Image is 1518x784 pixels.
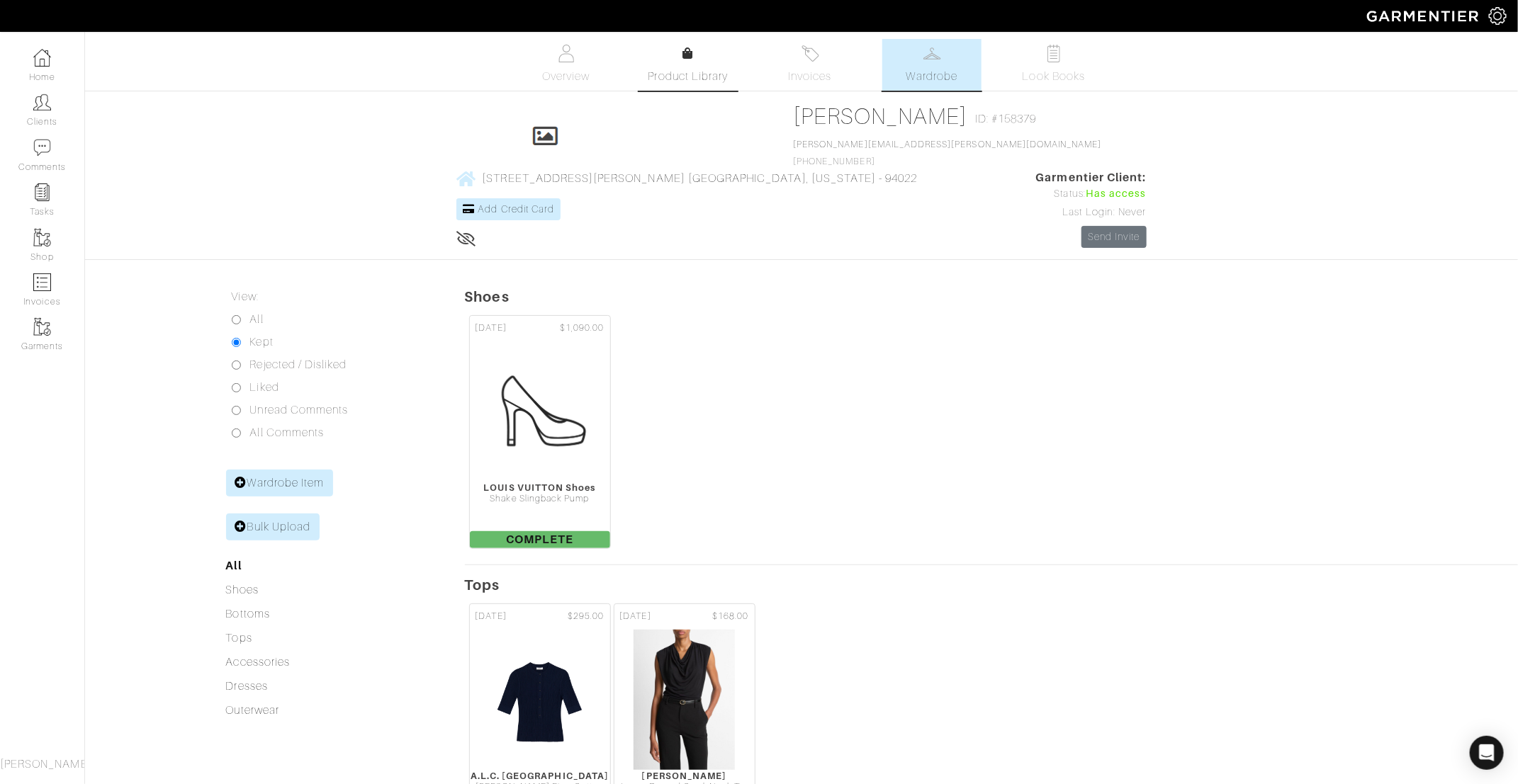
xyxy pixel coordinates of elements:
[226,559,242,572] a: All
[906,68,957,85] span: Wardrobe
[542,68,590,85] span: Overview
[470,482,610,493] div: LOUIS VUITTON Shoes
[250,356,347,373] label: Rejected / Disliked
[560,322,604,335] span: $1,090.00
[558,45,575,62] img: basicinfo-40fd8af6dae0f16599ec9e87c0ef1c0a1fdea2edbe929e3d69a839185d80c458.svg
[620,610,651,623] span: [DATE]
[232,288,259,305] label: View:
[33,229,51,246] img: garments-icon-b7da505a4dc4fd61783c78ac3ca0ef83fa9d6f193b1c9dc38574b1d14d53ca28.png
[788,68,831,85] span: Invoices
[1045,45,1063,62] img: todo-9ac3debb85659649dc8f770b8b6100bb5dab4b48dedcbae339e5042a72dfd3cc.svg
[469,341,611,482] img: Womens_Shoes-b2530f3f426dae1a4c121071f26403fcbe784b5f4bead86271b5e8484666d60d.png
[226,704,279,717] a: Outerwear
[226,608,270,620] a: Bottoms
[1470,736,1504,770] div: Open Intercom Messenger
[226,584,259,596] a: Shoes
[476,610,507,623] span: [DATE]
[1036,205,1147,220] div: Last Login: Never
[1023,68,1086,85] span: Look Books
[1036,169,1147,186] span: Garmentier Client:
[614,771,755,781] div: [PERSON_NAME]
[712,610,748,623] span: $168.00
[1360,4,1489,28] img: garmentier-logo-header-white-b43fb05a5012e4ada735d5af1a66efaba907eab6374d6393d1fbf88cb4ef424d.png
[250,424,325,441] label: All Comments
[639,45,738,85] a: Product Library
[488,629,592,771] img: S5zyXCcn4P7bLwhGbkLqFBcL
[456,198,561,220] a: Add Credit Card
[478,203,555,215] span: Add Credit Card
[33,318,51,336] img: garments-icon-b7da505a4dc4fd61783c78ac3ca0ef83fa9d6f193b1c9dc38574b1d14d53ca28.png
[760,39,860,91] a: Invoices
[793,140,1102,166] span: [PHONE_NUMBER]
[250,334,274,351] label: Kept
[470,494,610,504] div: Shake Slingback Pump
[468,314,612,550] a: [DATE] $1,090.00 LOUIS VUITTON Shoes Shake Slingback Pump Complete
[648,68,729,85] span: Product Library
[250,311,264,328] label: All
[226,680,268,693] a: Dresses
[476,322,507,335] span: [DATE]
[975,110,1037,127] span: ID: #158379
[517,39,616,91] a: Overview
[482,172,917,185] span: [STREET_ADDRESS][PERSON_NAME] [GEOGRAPHIC_DATA], [US_STATE] - 94022
[1489,7,1507,25] img: gear-icon-white-bd11855cb880d31180b6d7d6211b90ccbf57a29d726f0c71d8c61bd08dd39cc2.png
[633,629,735,771] img: czfkbrC9bipzkEhnte4fwatZ
[226,656,291,669] a: Accessories
[226,470,334,496] a: Wardrobe Item
[568,610,604,623] span: $295.00
[1086,186,1147,202] span: Has access
[33,183,51,201] img: reminder-icon-8004d30b9f0a5d33ae49ab947aed9ed385cf756f9e5892f1edd6e32f2345188e.png
[1081,226,1147,248] a: Send Invite
[226,513,320,540] a: Bulk Upload
[923,45,941,62] img: wardrobe-487a4870c1b7c33e795ec22d11cfc2ed9d08956e64fb3008fe2437562e282088.svg
[226,632,252,644] a: Tops
[33,93,51,111] img: clients-icon-6bae9207a08558b7cb47a8932f037763ab4055f8c8b6bfacd5dc20c3e0201464.png
[882,39,982,91] a: Wardrobe
[793,140,1102,149] a: [PERSON_NAME][EMAIL_ADDRESS][PERSON_NAME][DOMAIN_NAME]
[33,49,51,67] img: dashboard-icon-dbcd8f5a0b271acd01030246c82b418ddd0df26cd7fceb0bd07c9910d44c42f6.png
[793,103,968,129] a: [PERSON_NAME]
[1004,39,1103,91] a: Look Books
[250,402,349,419] label: Unread Comments
[250,379,279,396] label: Liked
[456,169,917,187] a: [STREET_ADDRESS][PERSON_NAME] [GEOGRAPHIC_DATA], [US_STATE] - 94022
[802,45,819,62] img: orders-27d20c2124de7fd6de4e0e44c1d41de31381a507db9b33961299e4e07d508b8c.svg
[33,139,51,157] img: comment-icon-a0a6a9ef722e966f86d9cbdc48e553b5cf19dbc54f86b18d962a5391bc8f6eb6.png
[470,771,610,781] div: A.L.C. [GEOGRAPHIC_DATA]
[470,531,610,548] span: Complete
[33,273,51,291] img: orders-icon-0abe47150d42831381b5fb84f609e132dff9fe21cb692f30cb5eec754e2cba89.png
[1036,186,1147,202] div: Status:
